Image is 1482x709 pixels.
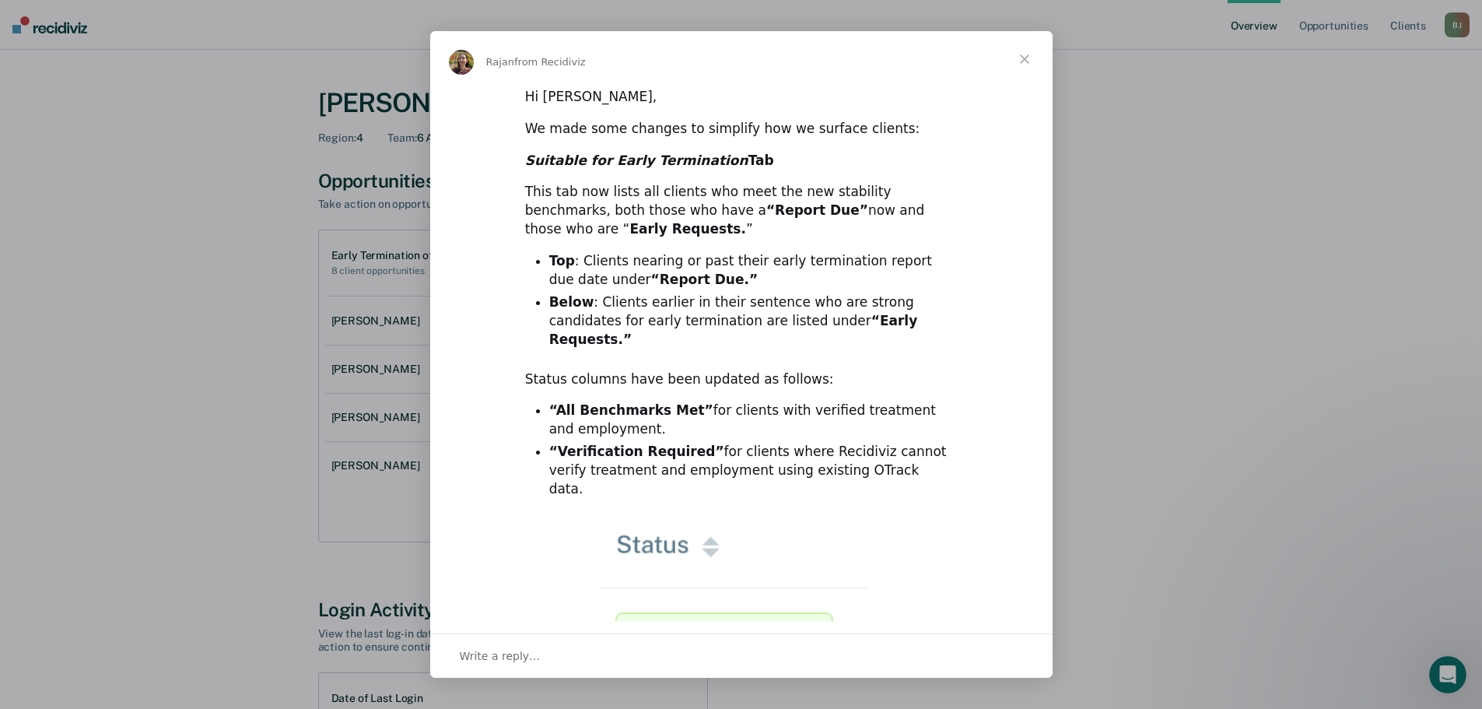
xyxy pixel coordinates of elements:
[549,402,958,439] li: for clients with verified treatment and employment.
[525,153,748,168] i: Suitable for Early Termination
[549,402,713,418] b: “All Benchmarks Met”
[766,202,868,218] b: “Report Due”
[549,443,958,499] li: for clients where Recidiviz cannot verify treatment and employment using existing OTrack data.
[486,56,515,68] span: Rajan
[549,253,575,269] b: Top
[629,221,746,237] b: Early Requests.
[549,293,958,349] li: : Clients earlier in their sentence who are strong candidates for early termination are listed under
[549,313,918,347] b: “Early Requests.”
[514,56,586,68] span: from Recidiviz
[549,444,724,459] b: “Verification Required”
[525,153,774,168] b: Tab
[549,252,958,290] li: : Clients nearing or past their early termination report due date under
[525,88,958,107] div: Hi [PERSON_NAME],
[460,646,541,666] span: Write a reply…
[525,183,958,238] div: This tab now lists all clients who meet the new stability benchmarks, both those who have a now a...
[449,50,474,75] img: Profile image for Rajan
[430,634,1053,678] div: Open conversation and reply
[525,370,958,389] div: Status columns have been updated as follows:
[997,31,1053,87] span: Close
[525,120,958,139] div: We made some changes to simplify how we surface clients:
[549,294,594,310] b: Below
[651,272,758,287] b: “Report Due.”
